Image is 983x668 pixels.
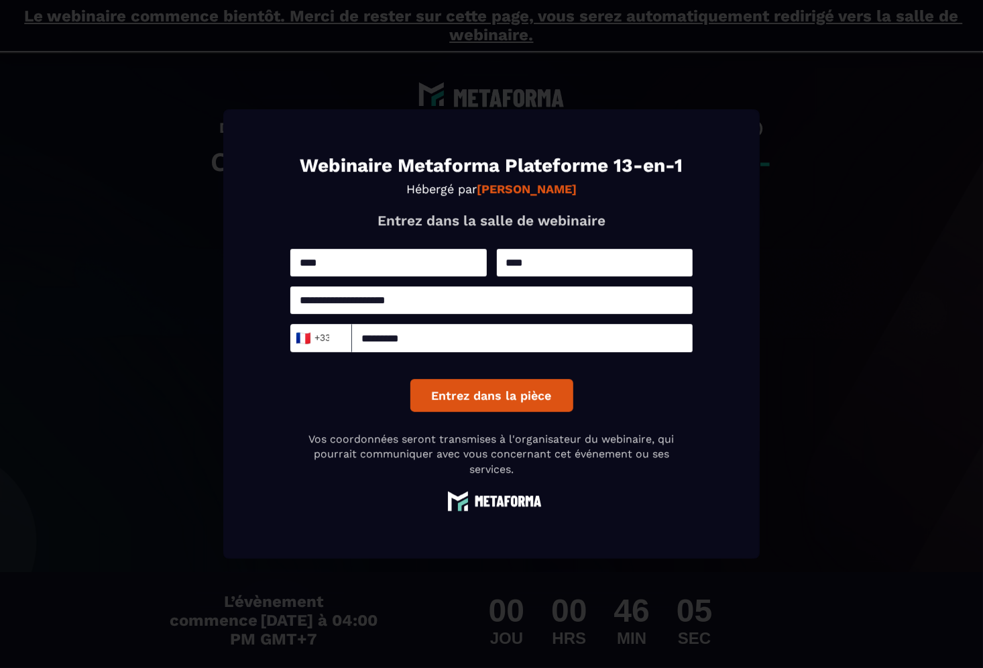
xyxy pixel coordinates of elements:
[290,432,693,477] p: Vos coordonnées seront transmises à l'organisateur du webinaire, qui pourrait communiquer avec vo...
[290,324,352,352] div: Search for option
[441,490,542,511] img: logo
[290,156,693,175] h1: Webinaire Metaforma Plateforme 13-en-1
[290,212,693,229] p: Entrez dans la salle de webinaire
[330,328,340,348] input: Search for option
[410,379,573,412] button: Entrez dans la pièce
[295,329,312,347] span: 🇫🇷
[299,329,327,347] span: +33
[290,182,693,196] p: Hébergé par
[477,182,577,196] strong: [PERSON_NAME]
